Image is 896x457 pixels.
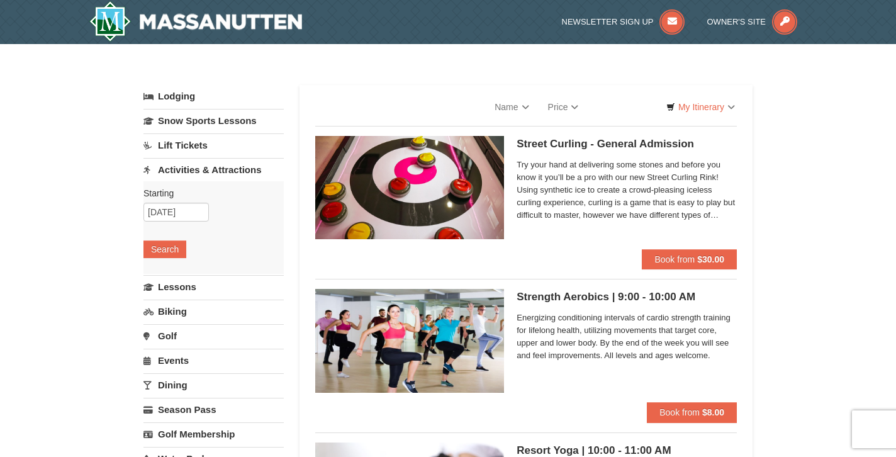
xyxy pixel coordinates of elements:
a: Massanutten Resort [89,1,302,42]
span: Book from [654,254,695,264]
a: Activities & Attractions [143,158,284,181]
img: 6619873-743-43c5cba0.jpeg [315,289,504,392]
a: Name [485,94,538,120]
a: Lodging [143,85,284,108]
button: Book from $30.00 [642,249,737,269]
a: Events [143,349,284,372]
a: My Itinerary [658,98,743,116]
img: Massanutten Resort Logo [89,1,302,42]
span: Owner's Site [707,17,766,26]
strong: $30.00 [697,254,724,264]
a: Snow Sports Lessons [143,109,284,132]
img: 15390471-88-44377514.jpg [315,136,504,239]
a: Dining [143,373,284,397]
strong: $8.00 [702,407,724,417]
a: Biking [143,300,284,323]
a: Price [539,94,588,120]
a: Golf [143,324,284,347]
a: Newsletter Sign Up [562,17,685,26]
h5: Street Curling - General Admission [517,138,737,150]
label: Starting [143,187,274,200]
h5: Strength Aerobics | 9:00 - 10:00 AM [517,291,737,303]
span: Book from [659,407,700,417]
a: Lessons [143,275,284,298]
h5: Resort Yoga | 10:00 - 11:00 AM [517,444,737,457]
button: Book from $8.00 [647,402,737,422]
button: Search [143,240,186,258]
a: Lift Tickets [143,133,284,157]
span: Newsletter Sign Up [562,17,654,26]
a: Golf Membership [143,422,284,446]
span: Energizing conditioning intervals of cardio strength training for lifelong health, utilizing move... [517,312,737,362]
a: Season Pass [143,398,284,421]
span: Try your hand at delivering some stones and before you know it you’ll be a pro with our new Stree... [517,159,737,222]
a: Owner's Site [707,17,798,26]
